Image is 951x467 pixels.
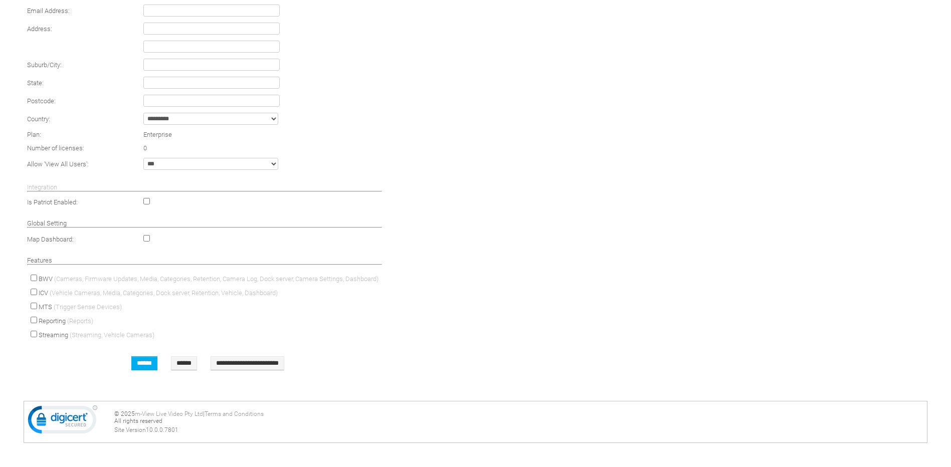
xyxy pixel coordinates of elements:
[67,317,93,325] span: (Reports)
[39,317,66,325] span: Reporting
[27,97,56,105] span: Postcode:
[135,410,203,417] a: m-View Live Video Pty Ltd
[39,275,53,283] span: BWV
[39,289,48,297] span: ICV
[27,236,74,243] span: Map Dashboard:
[27,257,52,264] span: Features
[27,219,67,227] span: Global Setting
[28,405,98,439] img: DigiCert Secured Site Seal
[27,131,41,138] span: Plan:
[143,144,147,152] span: 0
[205,410,264,417] a: Terms and Conditions
[114,426,923,433] div: Site Version
[27,160,89,168] span: Allow 'View All Users':
[39,303,52,311] span: MTS
[27,115,50,123] span: Country:
[27,183,57,191] span: Integration
[27,61,62,69] span: Suburb/City:
[25,195,139,208] td: Is Patriot Enabled:
[70,331,154,339] span: (Streaming, Vehicle Cameras)
[54,303,122,311] span: (Trigger Sense Devices)
[50,289,278,297] span: (Vehicle Cameras, Media, Categories, Dock server, Retention, Vehicle, Dashboard)
[39,331,68,339] span: Streaming
[27,144,84,152] span: Number of licenses:
[143,131,172,138] span: Enterprise
[27,25,52,33] span: Address:
[114,410,923,433] div: © 2025 | All rights reserved
[27,7,70,15] span: Email Address:
[146,426,178,433] span: 10.0.0.7801
[54,275,378,283] span: (Cameras, Firmware Updates, Media, Categories, Retention, Camera Log, Dock server, Camera Setting...
[27,79,44,87] span: State:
